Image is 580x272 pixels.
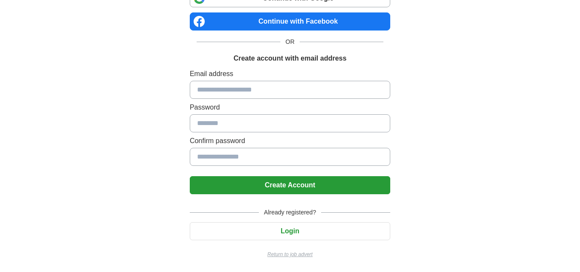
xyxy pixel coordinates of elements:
a: Continue with Facebook [190,12,390,31]
span: OR [280,37,300,46]
h1: Create account with email address [234,53,346,64]
label: Confirm password [190,136,390,146]
span: Already registered? [259,208,321,217]
button: Login [190,222,390,240]
label: Email address [190,69,390,79]
label: Password [190,102,390,113]
a: Return to job advert [190,251,390,258]
button: Create Account [190,176,390,194]
a: Login [190,227,390,235]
